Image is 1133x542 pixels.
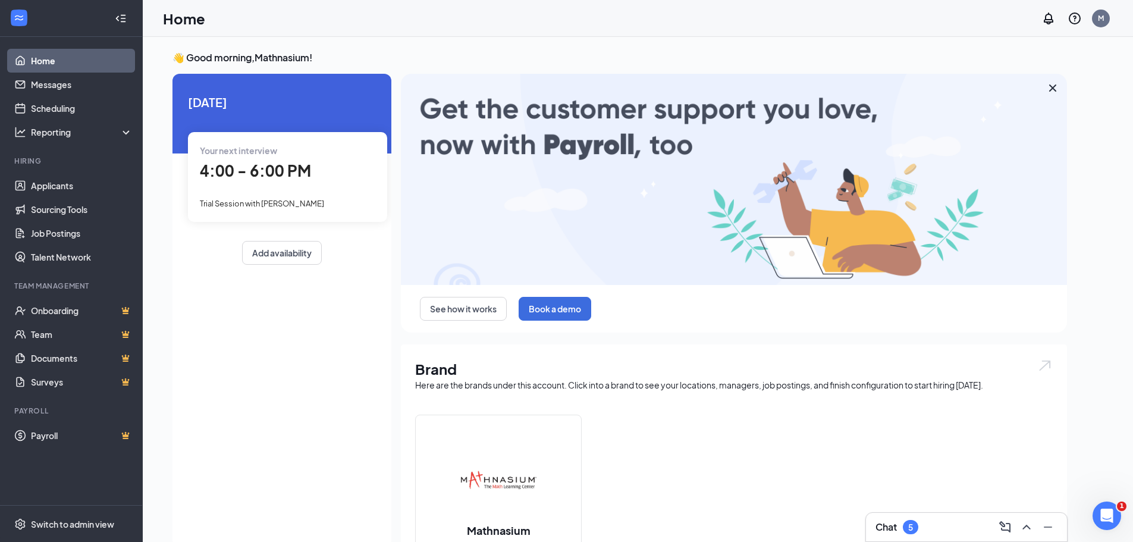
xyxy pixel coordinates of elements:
a: TeamCrown [31,322,133,346]
div: M [1098,13,1104,23]
svg: Collapse [115,12,127,24]
a: PayrollCrown [31,424,133,447]
svg: Settings [14,518,26,530]
h2: Mathnasium [455,523,542,538]
span: Your next interview [200,145,277,156]
button: ComposeMessage [996,518,1015,537]
svg: Minimize [1041,520,1055,534]
h3: Chat [875,521,897,534]
a: DocumentsCrown [31,346,133,370]
svg: WorkstreamLogo [13,12,25,24]
button: Add availability [242,241,322,265]
div: Switch to admin view [31,518,114,530]
div: Here are the brands under this account. Click into a brand to see your locations, managers, job p... [415,379,1053,391]
span: 1 [1117,502,1126,511]
span: Trial Session with [PERSON_NAME] [200,199,324,208]
a: Job Postings [31,221,133,245]
h1: Brand [415,359,1053,379]
span: 4:00 - 6:00 PM [200,161,311,180]
svg: Analysis [14,126,26,138]
h1: Home [163,8,205,29]
iframe: Intercom live chat [1093,502,1121,530]
button: Book a demo [519,297,591,321]
div: Payroll [14,406,130,416]
a: Messages [31,73,133,96]
button: See how it works [420,297,507,321]
a: Home [31,49,133,73]
div: Team Management [14,281,130,291]
svg: Cross [1046,81,1060,95]
img: open.6027fd2a22e1237b5b06.svg [1037,359,1053,372]
img: Mathnasium [460,442,536,518]
span: [DATE] [188,93,376,111]
button: ChevronUp [1017,518,1036,537]
a: SurveysCrown [31,370,133,394]
h3: 👋 Good morning, Mathnasium ! [172,51,1067,64]
a: Scheduling [31,96,133,120]
a: Sourcing Tools [31,198,133,221]
a: OnboardingCrown [31,299,133,322]
div: 5 [908,522,913,532]
svg: ComposeMessage [998,520,1012,534]
button: Minimize [1038,518,1057,537]
svg: QuestionInfo [1068,11,1082,26]
div: Hiring [14,156,130,166]
svg: ChevronUp [1019,520,1034,534]
img: payroll-large.gif [401,74,1067,285]
a: Applicants [31,174,133,198]
svg: Notifications [1041,11,1056,26]
div: Reporting [31,126,133,138]
a: Talent Network [31,245,133,269]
